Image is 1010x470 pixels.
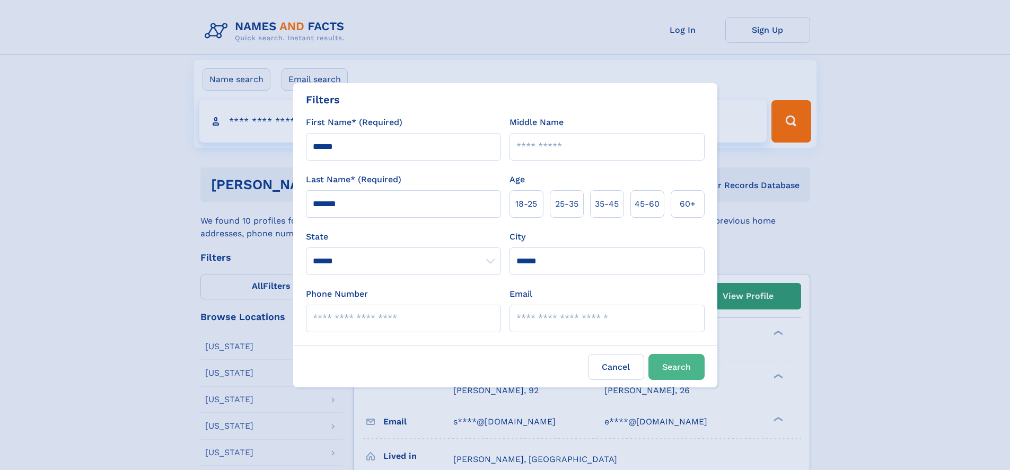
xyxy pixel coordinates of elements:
[510,173,525,186] label: Age
[306,230,501,243] label: State
[306,116,402,129] label: First Name* (Required)
[635,198,660,210] span: 45‑60
[306,288,368,300] label: Phone Number
[510,116,564,129] label: Middle Name
[306,173,401,186] label: Last Name* (Required)
[510,230,525,243] label: City
[588,354,644,380] label: Cancel
[555,198,578,210] span: 25‑35
[510,288,532,300] label: Email
[680,198,696,210] span: 60+
[306,92,340,108] div: Filters
[515,198,537,210] span: 18‑25
[595,198,619,210] span: 35‑45
[648,354,705,380] button: Search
